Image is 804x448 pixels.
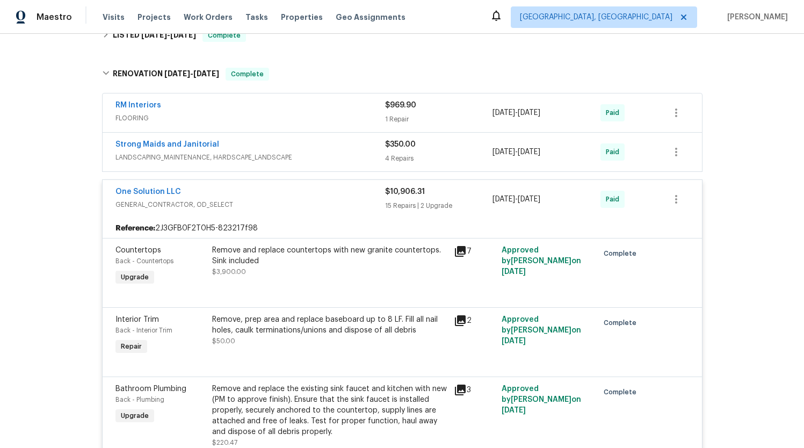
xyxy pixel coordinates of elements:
span: [DATE] [518,196,540,203]
a: One Solution LLC [115,188,181,196]
span: Work Orders [184,12,233,23]
div: 1 Repair [385,114,493,125]
span: Bathroom Plumbing [115,385,186,393]
span: - [492,194,540,205]
span: - [492,147,540,157]
h6: LISTED [113,29,196,42]
span: Paid [606,107,624,118]
span: [DATE] [193,70,219,77]
span: [DATE] [141,31,167,39]
div: 2J3GFB0F2T0H5-823217f98 [103,219,702,238]
span: Approved by [PERSON_NAME] on [502,316,581,345]
span: $220.47 [212,439,237,446]
span: $50.00 [212,338,235,344]
span: Paid [606,147,624,157]
span: [DATE] [502,268,526,276]
div: 15 Repairs | 2 Upgrade [385,200,493,211]
span: - [164,70,219,77]
span: Back - Countertops [115,258,173,264]
span: [DATE] [164,70,190,77]
div: LISTED [DATE]-[DATE]Complete [99,23,706,48]
span: Tasks [245,13,268,21]
span: [DATE] [492,196,515,203]
span: [GEOGRAPHIC_DATA], [GEOGRAPHIC_DATA] [520,12,672,23]
span: Maestro [37,12,72,23]
span: [DATE] [502,337,526,345]
span: [DATE] [502,407,526,414]
span: Repair [117,341,146,352]
h6: RENOVATION [113,68,219,81]
span: Complete [204,30,245,41]
span: Countertops [115,247,161,254]
span: Interior Trim [115,316,159,323]
span: [DATE] [492,148,515,156]
span: Paid [606,194,624,205]
span: [DATE] [170,31,196,39]
span: Approved by [PERSON_NAME] on [502,385,581,414]
span: [DATE] [492,109,515,117]
span: - [492,107,540,118]
div: 2 [454,314,496,327]
span: [DATE] [518,148,540,156]
span: - [141,31,196,39]
span: Projects [137,12,171,23]
span: Back - Interior Trim [115,327,172,334]
div: 3 [454,384,496,396]
span: GENERAL_CONTRACTOR, OD_SELECT [115,199,385,210]
span: Properties [281,12,323,23]
div: Remove and replace countertops with new granite countertops. Sink included [212,245,447,266]
span: LANDSCAPING_MAINTENANCE, HARDSCAPE_LANDSCAPE [115,152,385,163]
div: Remove, prep area and replace baseboard up to 8 LF. Fill all nail holes, caulk terminations/union... [212,314,447,336]
span: Complete [227,69,268,80]
div: Remove and replace the existing sink faucet and kitchen with new (PM to approve finish). Ensure t... [212,384,447,437]
span: FLOORING [115,113,385,124]
span: $10,906.31 [385,188,425,196]
span: $3,900.00 [212,269,246,275]
div: RENOVATION [DATE]-[DATE]Complete [99,57,706,91]
a: Strong Maids and Janitorial [115,141,219,148]
div: 7 [454,245,496,258]
span: Back - Plumbing [115,396,164,403]
span: Complete [604,317,641,328]
span: [PERSON_NAME] [723,12,788,23]
span: $350.00 [385,141,416,148]
span: Complete [604,387,641,398]
b: Reference: [115,223,155,234]
div: 4 Repairs [385,153,493,164]
span: Upgrade [117,272,153,283]
span: Complete [604,248,641,259]
a: RM Interiors [115,102,161,109]
span: Geo Assignments [336,12,405,23]
span: [DATE] [518,109,540,117]
span: Approved by [PERSON_NAME] on [502,247,581,276]
span: Visits [103,12,125,23]
span: Upgrade [117,410,153,421]
span: $969.90 [385,102,416,109]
